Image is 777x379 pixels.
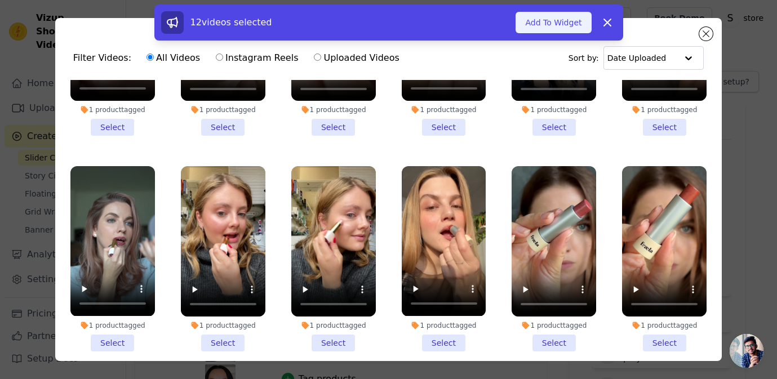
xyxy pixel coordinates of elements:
div: 1 product tagged [402,321,486,330]
a: Open chat [730,334,763,368]
div: 1 product tagged [622,105,707,114]
div: 1 product tagged [181,321,265,330]
div: 1 product tagged [512,321,596,330]
div: 1 product tagged [402,105,486,114]
label: Uploaded Videos [313,51,399,65]
button: Add To Widget [516,12,591,33]
div: 1 product tagged [291,105,376,114]
div: 1 product tagged [512,105,596,114]
label: All Videos [146,51,201,65]
div: 1 product tagged [70,321,155,330]
div: 1 product tagged [291,321,376,330]
div: 1 product tagged [622,321,707,330]
div: 1 product tagged [70,105,155,114]
div: 1 product tagged [181,105,265,114]
label: Instagram Reels [215,51,299,65]
span: 12 videos selected [190,17,272,28]
div: Sort by: [569,46,704,70]
div: Filter Videos: [73,45,406,71]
